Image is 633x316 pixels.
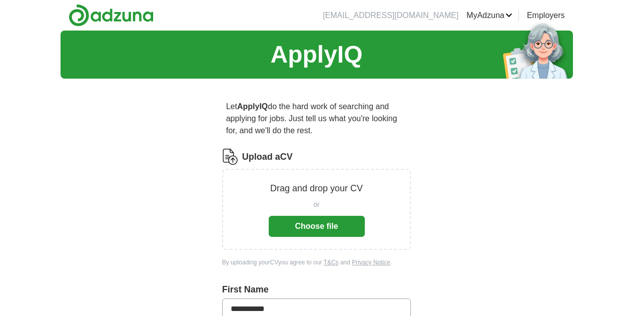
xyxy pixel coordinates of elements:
[242,150,293,164] label: Upload a CV
[269,216,365,237] button: Choose file
[69,4,154,27] img: Adzuna logo
[222,258,411,267] div: By uploading your CV you agree to our and .
[466,10,512,22] a: MyAdzuna
[270,182,363,195] p: Drag and drop your CV
[222,149,238,165] img: CV Icon
[222,283,411,296] label: First Name
[324,259,339,266] a: T&Cs
[237,102,268,111] strong: ApplyIQ
[270,37,362,73] h1: ApplyIQ
[352,259,390,266] a: Privacy Notice
[313,199,319,210] span: or
[222,97,411,141] p: Let do the hard work of searching and applying for jobs. Just tell us what you're looking for, an...
[527,10,565,22] a: Employers
[323,10,458,22] li: [EMAIL_ADDRESS][DOMAIN_NAME]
